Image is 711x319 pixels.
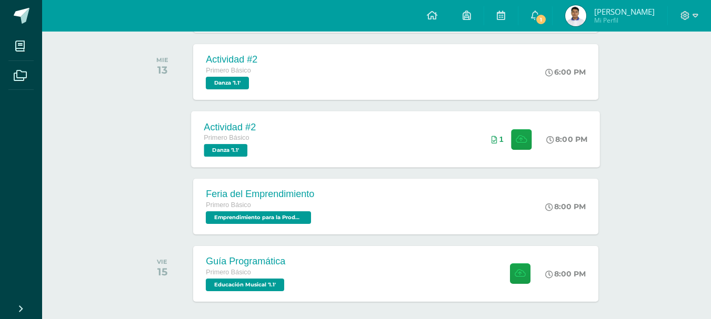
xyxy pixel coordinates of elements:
[157,265,167,278] div: 15
[594,6,655,17] span: [PERSON_NAME]
[547,135,588,144] div: 8:00 PM
[206,77,249,89] span: Danza '1.1'
[206,201,251,209] span: Primero Básico
[545,202,586,211] div: 8:00 PM
[204,144,248,157] span: Danza '1.1'
[206,269,251,276] span: Primero Básico
[206,54,257,65] div: Actividad #2
[206,256,287,267] div: Guía Programática
[156,56,168,64] div: MIE
[206,189,314,200] div: Feria del Emprendimiento
[492,135,504,143] div: Archivos entregados
[545,269,586,279] div: 8:00 PM
[545,67,586,77] div: 6:00 PM
[535,14,547,25] span: 1
[206,67,251,74] span: Primero Básico
[594,16,655,25] span: Mi Perfil
[204,121,256,132] div: Actividad #2
[204,134,249,141] span: Primero Básico
[565,5,586,26] img: 0fae7384bc610466976c0df66be1ba8b.png
[157,258,167,265] div: VIE
[499,135,504,143] span: 1
[156,64,168,76] div: 13
[206,279,284,291] span: Educación Musical '1.1'
[206,211,311,224] span: Emprendimiento para la Productividad '1.1'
